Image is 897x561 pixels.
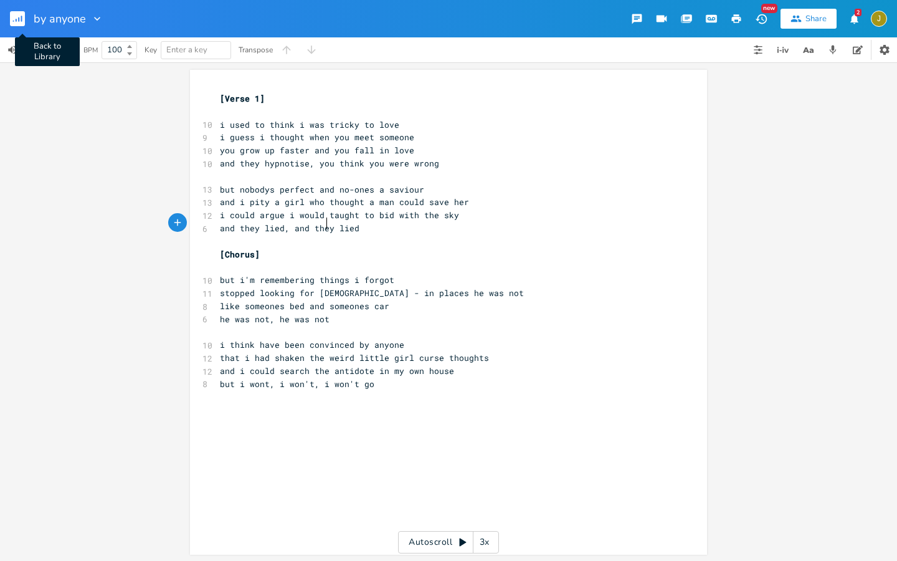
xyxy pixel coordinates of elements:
span: like someones bed and someones car [220,300,389,312]
span: and they lied, and they lied [220,223,359,234]
span: and i pity a girl who thought a man could save her [220,196,469,208]
span: i could argue i would taught to bid with the sky [220,209,459,221]
div: 2 [855,9,861,16]
span: by anyone [34,13,86,24]
button: 2 [842,7,866,30]
div: BPM [83,47,98,54]
span: he was not, he was not [220,314,330,325]
div: Share [805,13,827,24]
button: New [749,7,774,30]
div: Transpose [239,46,273,54]
span: [Chorus] [220,249,260,260]
span: but nobodys perfect and no-ones a saviour [220,184,424,195]
span: that i had shaken the weird little girl curse thoughts [220,352,489,363]
div: New [761,4,777,13]
span: you grow up faster and you fall in love [220,145,414,156]
button: Back to Library [10,4,35,34]
span: [Verse 1] [220,93,265,104]
span: i guess i thought when you meet someone [220,132,414,143]
span: i used to think i was tricky to love [220,119,399,130]
div: 3x [473,531,496,554]
span: but i'm remembering things i forgot [220,274,394,285]
button: Share [781,9,837,29]
div: jupiterandjuliette [871,11,887,27]
div: Autoscroll [398,531,499,554]
button: J [871,4,887,33]
span: and i could search the antidote in my own house [220,365,454,376]
span: and they hypnotise, you think you were wrong [220,158,439,169]
span: stopped looking for [DEMOGRAPHIC_DATA] - in places he was not [220,287,524,299]
div: Key [145,46,157,54]
span: i think have been convinced by anyone [220,339,404,350]
span: but i wont, i won't, i won't go [220,378,374,390]
span: Enter a key [166,44,207,55]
